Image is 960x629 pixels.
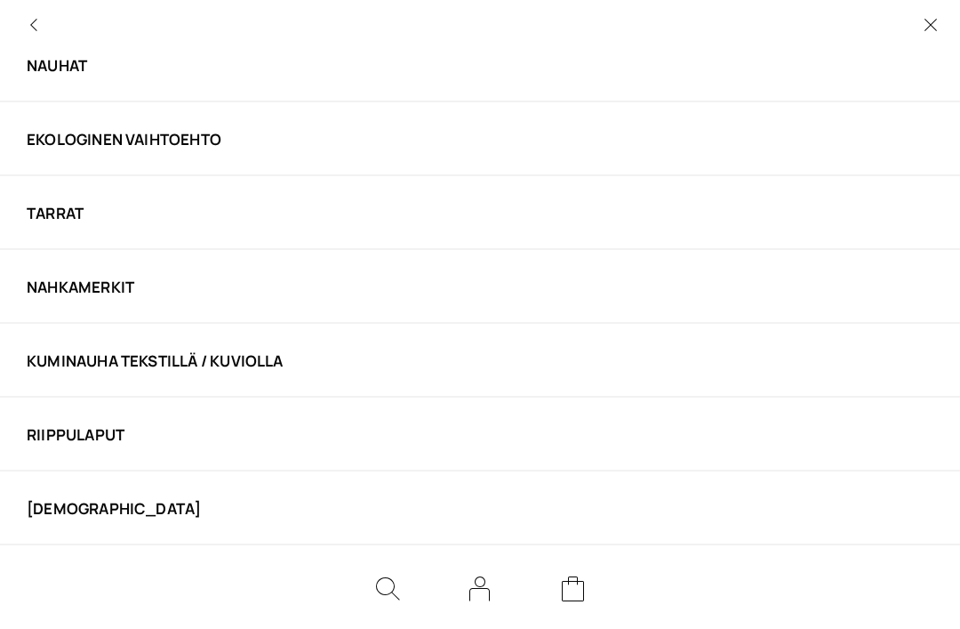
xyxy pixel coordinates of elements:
a: Ekologinen vaihtoehto [27,129,902,149]
a: Nahkamerkit [27,277,902,297]
a: Kuminauha tekstillä / kuviolla [27,351,902,371]
a: Nauhat [27,55,902,76]
a: Tarrat [27,203,902,223]
a: Riippulaput [27,424,902,445]
a: My Account [467,576,493,602]
a: [DEMOGRAPHIC_DATA] [27,498,902,519]
a: Cart [560,574,587,610]
button: Search [373,576,400,602]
